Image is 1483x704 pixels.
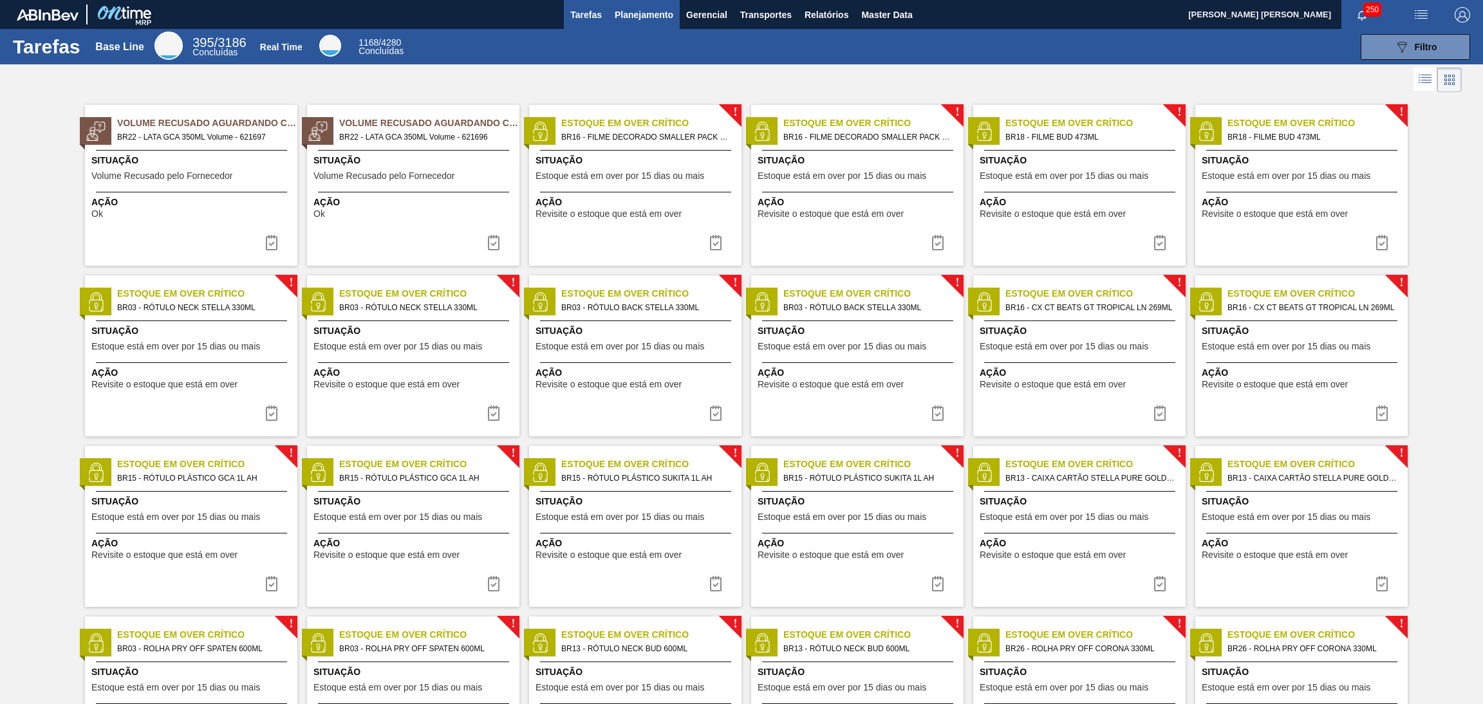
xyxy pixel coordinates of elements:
[1202,324,1404,338] span: Situação
[486,235,501,250] img: icon-task-complete
[561,471,731,485] span: BR15 - RÓTULO PLÁSTICO SUKITA 1L AH
[980,665,1182,679] span: Situação
[975,122,994,141] img: status
[1374,235,1390,250] img: icon-task complete
[783,628,964,642] span: Estoque em Over Crítico
[758,665,960,679] span: Situação
[308,292,328,311] img: status
[1177,278,1181,288] span: !
[339,301,509,315] span: BR03 - RÓTULO NECK STELLA 330ML
[117,301,287,315] span: BR03 - RÓTULO NECK STELLA 330ML
[955,619,959,629] span: !
[313,683,482,692] span: Estoque está em over por 15 dias ou mais
[91,380,238,389] span: Revisite o estoque que está em over
[980,550,1126,560] span: Revisite o estoque que está em over
[478,230,509,255] button: icon-task-complete
[980,209,1126,219] span: Revisite o estoque que está em over
[980,171,1148,181] span: Estoque está em over por 15 dias ou mais
[1399,449,1403,458] span: !
[1399,619,1403,629] span: !
[536,537,738,550] span: Ação
[1202,665,1404,679] span: Situação
[561,116,741,130] span: Estoque em Over Crítico
[339,287,519,301] span: Estoque em Over Crítico
[700,571,731,597] div: Completar tarefa: 30025862
[980,512,1148,522] span: Estoque está em over por 15 dias ou mais
[95,41,144,53] div: Base Line
[783,287,964,301] span: Estoque em Over Crítico
[339,642,509,656] span: BR03 - ROLHA PRY OFF SPATEN 600ML
[1152,235,1168,250] img: icon-task complete
[980,537,1182,550] span: Ação
[13,39,80,54] h1: Tarefas
[1415,42,1437,52] span: Filtro
[1005,458,1186,471] span: Estoque em Over Crítico
[686,7,727,23] span: Gerencial
[1202,196,1404,209] span: Ação
[955,107,959,117] span: !
[1202,154,1404,167] span: Situação
[1361,34,1470,60] button: Filtro
[805,7,848,23] span: Relatórios
[91,366,294,380] span: Ação
[313,324,516,338] span: Situação
[758,342,926,351] span: Estoque está em over por 15 dias ou mais
[313,550,460,560] span: Revisite o estoque que está em over
[264,405,279,421] img: icon-task complete
[708,576,723,591] img: icon-task complete
[260,42,303,52] div: Real Time
[733,278,737,288] span: !
[308,122,328,141] img: status
[536,154,738,167] span: Situação
[922,571,953,597] div: Completar tarefa: 30025862
[758,154,960,167] span: Situação
[359,39,404,55] div: Real Time
[91,495,294,508] span: Situação
[1227,116,1408,130] span: Estoque em Over Crítico
[530,463,550,482] img: status
[192,37,246,57] div: Base Line
[1202,537,1404,550] span: Ação
[1202,495,1404,508] span: Situação
[1202,209,1348,219] span: Revisite o estoque que está em over
[570,7,602,23] span: Tarefas
[758,366,960,380] span: Ação
[256,571,287,597] button: icon-task complete
[313,665,516,679] span: Situação
[975,633,994,653] img: status
[256,400,287,426] button: icon-task complete
[1202,683,1370,692] span: Estoque está em over por 15 dias ou mais
[313,366,516,380] span: Ação
[256,400,287,426] div: Completar tarefa: 30025858
[117,471,287,485] span: BR15 - RÓTULO PLÁSTICO GCA 1L AH
[733,449,737,458] span: !
[1144,400,1175,426] div: Completar tarefa: 30025860
[561,642,731,656] span: BR13 - RÓTULO NECK BUD 600ML
[339,458,519,471] span: Estoque em Over Crítico
[752,292,772,311] img: status
[1366,571,1397,597] button: icon-task complete
[1413,68,1437,92] div: Visão em Lista
[1144,230,1175,255] button: icon-task complete
[289,449,293,458] span: !
[1374,405,1390,421] img: icon-task complete
[339,116,519,130] span: Volume Recusado Aguardando Ciência
[922,400,953,426] div: Completar tarefa: 30025859
[319,35,341,57] div: Real Time
[1177,449,1181,458] span: !
[536,550,682,560] span: Revisite o estoque que está em over
[1437,68,1462,92] div: Visão em Cards
[1366,230,1397,255] button: icon-task complete
[478,400,509,426] div: Completar tarefa: 30025858
[117,642,287,656] span: BR03 - ROLHA PRY OFF SPATEN 600ML
[1197,122,1216,141] img: status
[91,665,294,679] span: Situação
[359,37,378,48] span: 1168
[1455,7,1470,23] img: Logout
[861,7,912,23] span: Master Data
[313,209,325,219] span: Ok
[1366,571,1397,597] div: Completar tarefa: 30025863
[313,380,460,389] span: Revisite o estoque que está em over
[91,324,294,338] span: Situação
[783,301,953,315] span: BR03 - RÓTULO BACK STELLA 330ML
